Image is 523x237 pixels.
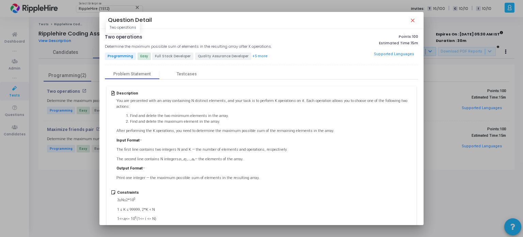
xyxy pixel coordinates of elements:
[116,91,412,95] h5: Description
[108,17,152,24] h4: Question Detail
[123,217,125,221] em: a
[113,72,151,77] div: Problem Statement
[116,166,143,171] strong: Output Format
[117,216,156,222] p: 1<= <= 10 (1<= i <= N)
[130,113,412,119] li: Find and delete the two minimum elements in the array.
[105,44,272,49] h5: Determine the maximum possible sum of elements in the resulting array after K operations.
[185,158,187,162] sub: 2
[116,138,412,144] p: –
[178,157,180,161] em: a
[116,147,412,153] p: The first line contains two integers N and K — the number of elements and operations, respectively.
[252,53,268,60] button: +5 more
[138,53,151,60] span: Easy
[116,175,412,181] p: Print one integer — the maximum possible sum of elements in the resulting array.
[117,190,156,195] h5: Constraints
[411,41,418,45] span: 15m
[134,197,136,201] sup: 5
[117,197,156,203] p: 3≤N≤2*10
[371,49,416,59] button: Supported Languages
[183,157,185,161] em: a
[193,158,195,162] sub: n
[105,53,136,60] span: Programming
[191,157,193,161] em: a
[195,53,251,60] span: Quality Assurance Developer
[152,53,193,60] span: Full Stack Developer
[135,216,137,219] sup: 9
[116,138,140,143] strong: Input Format
[116,166,412,172] p: –
[106,22,140,33] div: Two operations
[116,157,412,162] p: The second line contains N integers , ,…, — the elements of the array.
[116,98,412,109] p: You are presented with an array containing N distinct elements, and your task is to perform K ope...
[412,34,418,39] span: 100
[125,218,126,221] sub: i
[130,119,412,125] li: Find and delete the maximum element in the array.
[105,34,142,40] p: Two operations
[317,41,418,45] p: Estimated Time:
[117,207,156,213] p: 1 ≤ K ≤ 99999, 2*K < N
[180,158,182,162] sub: 1
[317,34,418,39] p: Points:
[177,72,197,77] div: Testcases
[410,17,415,23] mat-icon: close
[116,128,412,134] p: After performing the K operations, you need to determine the maximum possible sum of the remainin...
